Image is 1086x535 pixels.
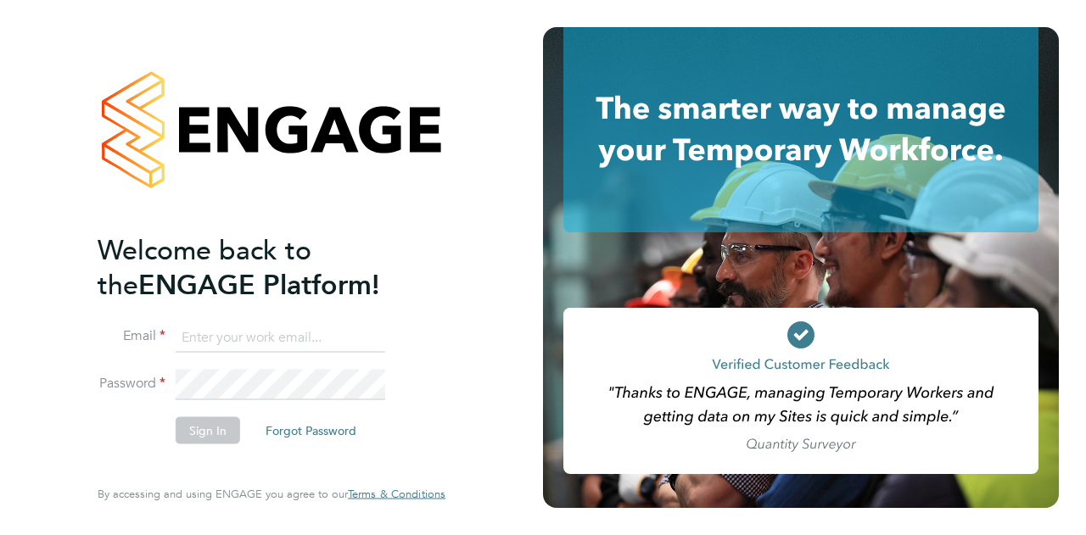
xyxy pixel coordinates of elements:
a: Terms & Conditions [348,488,445,501]
span: By accessing and using ENGAGE you agree to our [98,487,445,501]
label: Password [98,375,165,393]
input: Enter your work email... [176,322,385,353]
button: Sign In [176,417,240,444]
button: Forgot Password [252,417,370,444]
span: Welcome back to the [98,233,311,301]
h2: ENGAGE Platform! [98,232,428,302]
span: Terms & Conditions [348,487,445,501]
label: Email [98,327,165,345]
